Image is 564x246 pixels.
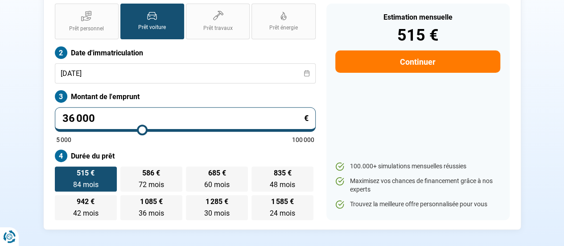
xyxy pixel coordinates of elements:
span: 1 085 € [140,198,163,205]
li: Maximisez vos chances de financement grâce à nos experts [335,177,500,194]
span: 1 285 € [206,198,228,205]
span: 30 mois [204,209,230,217]
span: 36 mois [139,209,164,217]
span: 24 mois [270,209,295,217]
span: 835 € [274,170,292,177]
span: 100 000 [292,137,314,143]
div: Estimation mensuelle [335,14,500,21]
span: 5 000 [56,137,71,143]
span: 942 € [77,198,95,205]
label: Date d'immatriculation [55,46,316,59]
div: 515 € [335,27,500,43]
span: 685 € [208,170,226,177]
li: 100.000+ simulations mensuelles réussies [335,162,500,171]
span: Prêt énergie [269,24,298,32]
span: 515 € [77,170,95,177]
span: 42 mois [73,209,99,217]
span: 1 585 € [271,198,294,205]
span: Prêt voiture [138,24,166,31]
input: jj/mm/aaaa [55,63,316,83]
span: Prêt personnel [69,25,104,33]
li: Trouvez la meilleure offre personnalisée pour vous [335,200,500,209]
span: 84 mois [73,180,99,189]
label: Durée du prêt [55,150,316,162]
span: 60 mois [204,180,230,189]
span: 48 mois [270,180,295,189]
span: 586 € [142,170,160,177]
label: Montant de l'emprunt [55,90,316,103]
button: Continuer [335,50,500,73]
span: Prêt travaux [203,25,233,32]
span: € [304,114,309,122]
span: 72 mois [139,180,164,189]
